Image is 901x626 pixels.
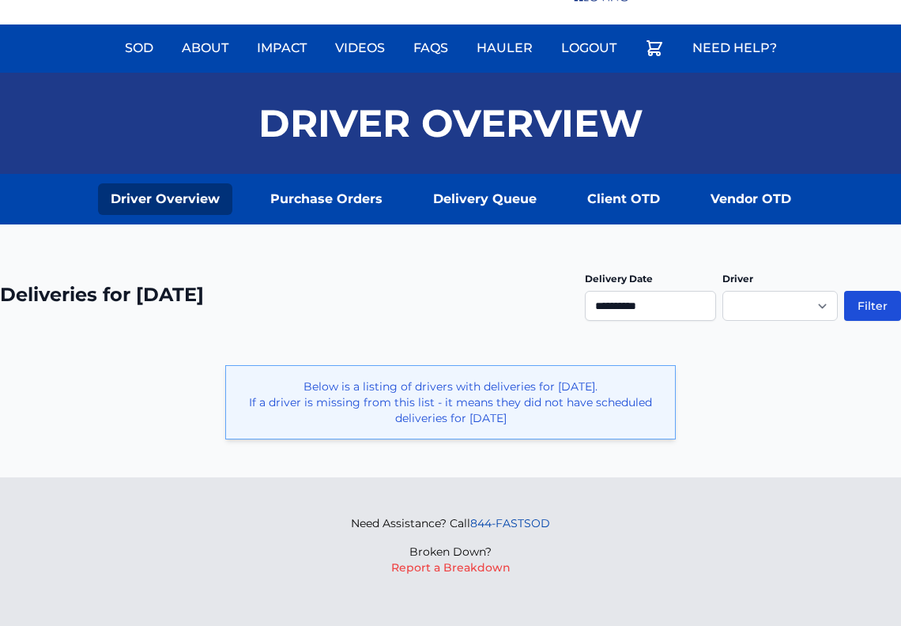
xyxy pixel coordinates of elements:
[172,29,238,67] a: About
[391,560,511,575] button: Report a Breakdown
[722,273,753,285] label: Driver
[467,29,542,67] a: Hauler
[404,29,458,67] a: FAQs
[98,183,232,215] a: Driver Overview
[552,29,626,67] a: Logout
[585,291,716,321] input: Use the arrow keys to pick a date
[585,273,653,285] label: Delivery Date
[115,29,163,67] a: Sod
[351,544,550,560] p: Broken Down?
[698,183,804,215] a: Vendor OTD
[683,29,786,67] a: Need Help?
[326,29,394,67] a: Videos
[470,516,550,530] a: 844-FASTSOD
[239,379,662,426] p: Below is a listing of drivers with deliveries for [DATE]. If a driver is missing from this list -...
[420,183,549,215] a: Delivery Queue
[258,183,395,215] a: Purchase Orders
[351,515,550,531] p: Need Assistance? Call
[247,29,316,67] a: Impact
[844,291,901,321] button: Filter
[258,104,643,142] h1: Driver Overview
[575,183,673,215] a: Client OTD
